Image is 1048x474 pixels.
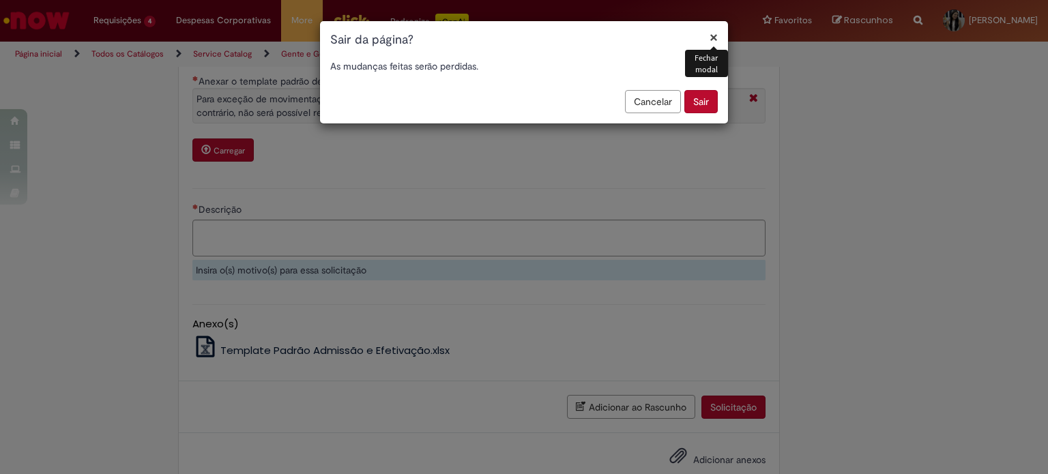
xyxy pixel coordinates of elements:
[625,90,681,113] button: Cancelar
[330,31,718,49] h1: Sair da página?
[685,50,728,77] div: Fechar modal
[684,90,718,113] button: Sair
[710,30,718,44] button: Fechar modal
[330,59,718,73] p: As mudanças feitas serão perdidas.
